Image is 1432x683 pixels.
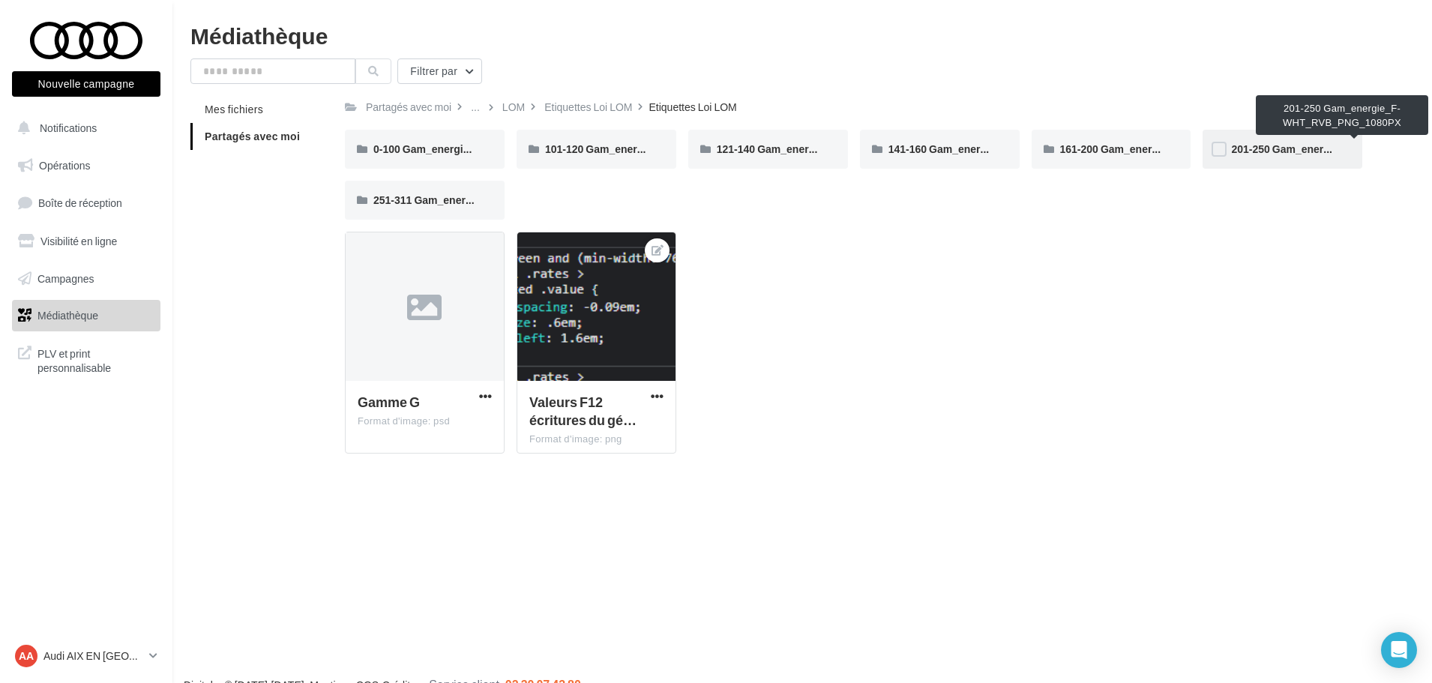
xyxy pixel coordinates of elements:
[397,58,482,84] button: Filtrer par
[9,150,163,181] a: Opérations
[358,415,492,428] div: Format d'image: psd
[468,97,483,118] div: ...
[373,142,610,155] span: 0-100 Gam_energie_A-WHT_RVB_PNG_1080PX
[373,193,622,206] span: 251-311 Gam_energie_G-WHT_RVB_PNG_1080PX
[529,433,664,446] div: Format d'image: png
[12,642,160,670] a: AA Audi AIX EN [GEOGRAPHIC_DATA]
[43,649,143,664] p: Audi AIX EN [GEOGRAPHIC_DATA]
[40,235,117,247] span: Visibilité en ligne
[9,226,163,257] a: Visibilité en ligne
[9,300,163,331] a: Médiathèque
[9,187,163,219] a: Boîte de réception
[9,112,157,144] button: Notifications
[888,142,1136,155] span: 141-160 Gam_energie_D-WHT_RVB_PNG_1080PX
[40,121,97,134] span: Notifications
[544,100,632,115] div: Etiquettes Loi LOM
[1381,632,1417,668] div: Open Intercom Messenger
[529,394,637,428] span: Valeurs F12 écritures du générateur étiquettes CO2
[9,337,163,382] a: PLV et print personnalisable
[358,394,420,410] span: Gamme G
[502,100,525,115] div: LOM
[1060,142,1308,155] span: 161-200 Gam_energie_E-WHT_RVB_PNG_1080PX
[12,71,160,97] button: Nouvelle campagne
[39,159,90,172] span: Opérations
[545,142,792,155] span: 101-120 Gam_energie_B-WHT_RVB_PNG_1080PX
[1256,95,1428,135] div: 201-250 Gam_energie_F-WHT_RVB_PNG_1080PX
[38,196,122,209] span: Boîte de réception
[205,130,300,142] span: Partagés avec moi
[366,100,451,115] div: Partagés avec moi
[37,271,94,284] span: Campagnes
[19,649,34,664] span: AA
[717,142,964,155] span: 121-140 Gam_energie_C-WHT_RVB_PNG_1080PX
[190,24,1414,46] div: Médiathèque
[37,343,154,376] span: PLV et print personnalisable
[37,309,98,322] span: Médiathèque
[649,100,736,115] div: Etiquettes Loi LOM
[205,103,263,115] span: Mes fichiers
[9,263,163,295] a: Campagnes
